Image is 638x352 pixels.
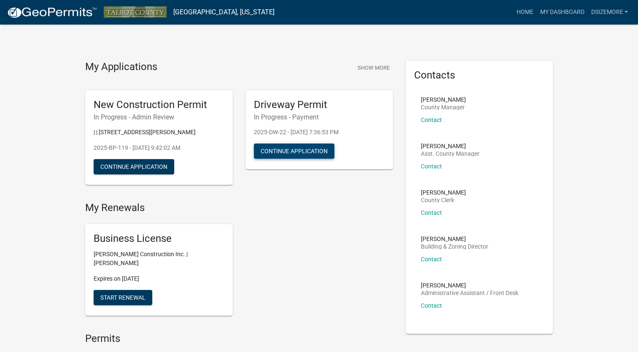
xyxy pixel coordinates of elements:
a: Contact [421,163,442,170]
button: Show More [354,61,393,75]
a: Contact [421,116,442,123]
p: Building & Zoning Director [421,244,488,249]
a: Home [513,4,536,20]
h6: In Progress - Payment [254,113,385,121]
p: Expires on [DATE] [94,274,224,283]
a: Contact [421,302,442,309]
p: [PERSON_NAME] Construction Inc. | [PERSON_NAME] [94,250,224,268]
h5: New Construction Permit [94,99,224,111]
h5: Business License [94,233,224,245]
p: 2025-DW-22 - [DATE] 7:36:53 PM [254,128,385,137]
img: Talbot County, Georgia [104,6,167,18]
a: My Dashboard [536,4,587,20]
p: Administrative Assistant / Front Desk [421,290,518,296]
button: Continue Application [94,159,174,174]
h4: My Applications [85,61,157,73]
p: [PERSON_NAME] [421,190,466,195]
p: [PERSON_NAME] [421,97,466,103]
p: County Clerk [421,197,466,203]
h4: My Renewals [85,202,393,214]
h4: Permits [85,333,393,345]
span: Start Renewal [100,294,145,301]
p: | | [STREET_ADDRESS][PERSON_NAME] [94,128,224,137]
p: Asst. County Manager [421,151,479,157]
a: Contact [421,256,442,263]
a: [GEOGRAPHIC_DATA], [US_STATE] [173,5,275,19]
p: 2025-BP-119 - [DATE] 9:42:02 AM [94,144,224,152]
p: County Manager [421,104,466,110]
button: Continue Application [254,144,334,159]
p: [PERSON_NAME] [421,236,488,242]
h6: In Progress - Admin Review [94,113,224,121]
h5: Driveway Permit [254,99,385,111]
a: dsizemore [587,4,631,20]
a: Contact [421,209,442,216]
p: [PERSON_NAME] [421,143,479,149]
wm-registration-list-section: My Renewals [85,202,393,322]
h5: Contacts [414,69,545,81]
button: Start Renewal [94,290,152,305]
p: [PERSON_NAME] [421,282,518,288]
